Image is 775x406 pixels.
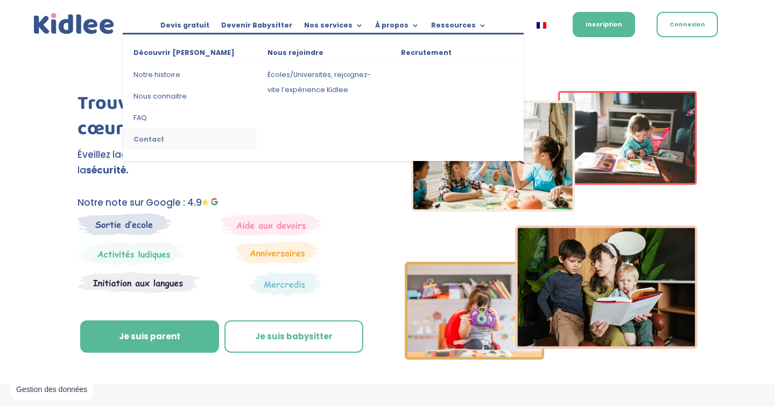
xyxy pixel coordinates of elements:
a: Connexion [657,12,718,37]
button: Gestion des données [10,379,94,401]
img: Thematique [249,271,321,296]
strong: sécurité. [86,164,129,177]
a: Devis gratuit [160,22,209,33]
a: Nous rejoindre [257,45,390,64]
a: Contact [123,129,256,150]
img: logo_kidlee_bleu [31,11,117,37]
a: Notre histoire [123,64,256,86]
a: Je suis parent [80,320,219,353]
img: Imgs-2 [405,91,697,360]
img: Français [537,22,546,29]
p: Éveillez la favorisez , tout en assurant la [77,147,370,178]
a: Ressources [431,22,487,33]
img: Atelier thematique [77,271,200,294]
img: Sortie decole [77,213,172,235]
img: Anniversaire [235,241,319,264]
span: curiosité, [121,148,164,161]
h1: Trouvez votre babysitter coup de cœur dès cette semaine [77,91,370,147]
a: Nos services [304,22,363,33]
a: Découvrir [PERSON_NAME] [123,45,256,64]
a: Inscription [573,12,635,37]
p: Notre note sur Google : 4.9 [77,195,370,211]
a: Écoles/Universités, rejoignez-vite l’expérience Kidlee [257,64,390,101]
img: weekends [221,213,322,236]
a: Nous connaitre [123,86,256,107]
a: À propos [375,22,419,33]
a: Kidlee Logo [31,11,117,37]
img: Mercredi [77,241,184,266]
span: Gestion des données [16,385,87,395]
a: Recrutement [390,45,524,64]
a: FAQ [123,107,256,129]
a: Je suis babysitter [224,320,363,353]
a: Devenir Babysitter [221,22,292,33]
